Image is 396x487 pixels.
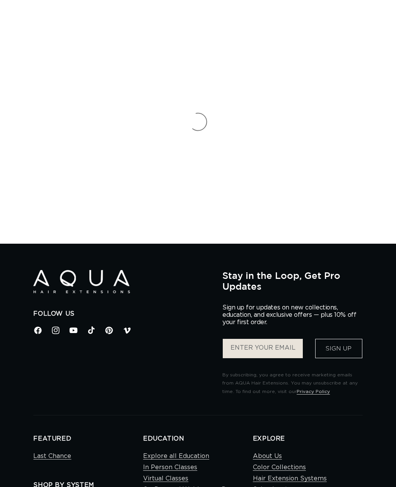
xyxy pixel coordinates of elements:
[143,473,188,484] a: Virtual Classes
[253,462,306,473] a: Color Collections
[253,451,282,462] a: About Us
[223,339,302,358] input: ENTER YOUR EMAIL
[33,451,71,462] a: Last Chance
[253,473,327,484] a: Hair Extension Systems
[143,435,253,443] h2: EDUCATION
[315,339,362,358] button: Sign Up
[143,462,197,473] a: In Person Classes
[222,371,362,396] p: By subscribing, you agree to receive marketing emails from AQUA Hair Extensions. You may unsubscr...
[33,435,143,443] h2: FEATURED
[143,451,209,462] a: Explore all Education
[222,270,362,292] h2: Stay in the Loop, Get Pro Updates
[222,304,362,326] p: Sign up for updates on new collections, education, and exclusive offers — plus 10% off your first...
[33,270,130,294] img: Aqua Hair Extensions
[33,310,211,318] h2: Follow Us
[253,435,363,443] h2: EXPLORE
[297,389,330,394] a: Privacy Policy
